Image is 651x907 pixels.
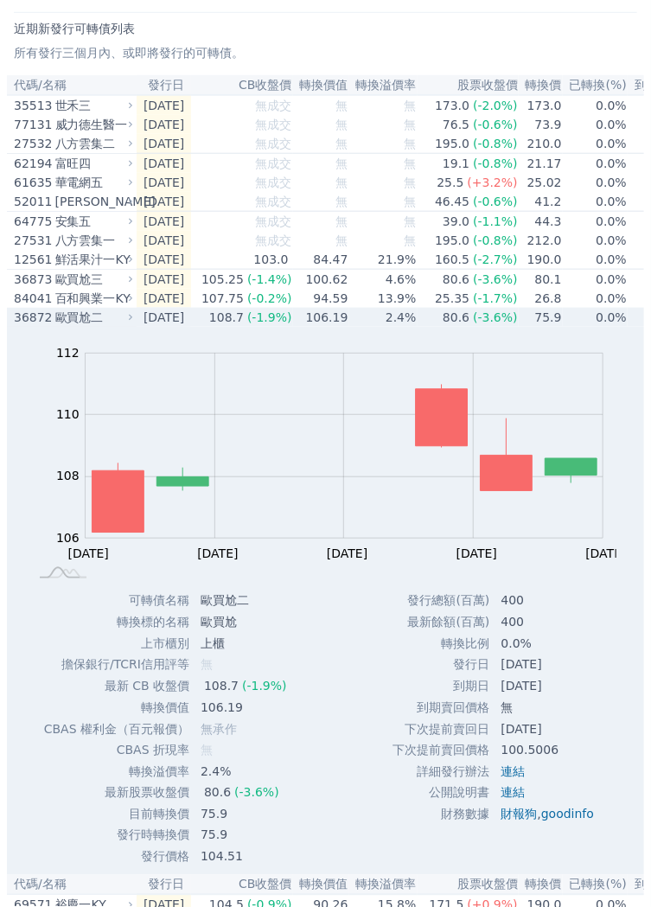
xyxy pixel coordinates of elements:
td: 0.0% [563,289,628,308]
td: 最新股票收盤價 [43,782,190,804]
span: 無成交 [256,233,292,247]
td: 歐買尬二 [190,590,301,611]
div: 世禾三 [55,97,130,114]
tspan: [DATE] [327,546,367,560]
span: 無承作 [201,722,237,736]
td: [DATE] [137,231,191,250]
td: [DATE] [137,289,191,308]
span: (-3.6%) [234,786,279,800]
span: (-2.7%) [473,252,518,266]
span: 無 [336,176,348,189]
a: 連結 [501,786,526,800]
td: 最新 CB 收盤價 [43,675,190,697]
td: 94.59 [293,289,349,308]
div: 195.0 [431,135,473,152]
td: 擔保銀行/TCRI信用評等 [43,654,190,675]
td: [DATE] [491,654,609,675]
span: (-0.2%) [247,291,292,305]
a: 連結 [501,764,526,778]
td: 發行總額(百萬) [373,590,490,611]
span: (-2.0%) [473,99,518,112]
span: 無 [336,195,348,208]
th: 發行日 [137,875,191,895]
th: 轉換溢價率 [349,75,418,95]
span: (-0.6%) [473,118,518,131]
td: 106.19 [190,697,301,719]
td: 84.47 [293,250,349,270]
td: 轉換溢價率 [43,761,190,782]
div: 百和興業一KY [55,290,130,307]
span: 無 [201,657,213,671]
span: 無 [336,118,348,131]
td: 0.0% [563,270,628,290]
span: (-0.8%) [473,156,518,170]
td: 發行價格 [43,846,190,868]
div: 195.0 [431,232,473,249]
span: 無成交 [256,118,292,131]
div: 77131 [14,116,51,133]
span: (-1.9%) [242,679,287,693]
th: 轉換價 [519,875,563,895]
td: 0.0% [563,154,628,174]
div: 19.1 [439,155,473,172]
td: , [491,804,609,826]
td: 上市櫃別 [43,633,190,655]
span: (+3.2%) [468,176,518,189]
td: 400 [491,590,609,611]
td: 公開說明書 [373,782,490,804]
div: 華電網五 [55,174,130,191]
td: [DATE] [137,212,191,232]
span: 無 [405,176,417,189]
td: [DATE] [137,173,191,192]
td: [DATE] [137,154,191,174]
div: 25.5 [433,174,467,191]
td: [DATE] [137,250,191,270]
td: [DATE] [137,192,191,212]
span: 無 [405,233,417,247]
span: 無 [201,743,213,757]
span: 無成交 [256,99,292,112]
td: 0.0% [563,231,628,250]
td: CBAS 折現率 [43,739,190,761]
td: 轉換比例 [373,633,490,655]
th: 發行日 [137,75,191,95]
div: 27531 [14,232,51,249]
span: 無 [405,118,417,131]
p: 所有發行三個月內、或即將發行的可轉債。 [14,44,637,61]
th: 代碼/名稱 [7,875,137,895]
tspan: 108 [56,469,80,482]
div: 46.45 [431,193,473,210]
span: 無成交 [256,176,292,189]
div: 安集五 [55,213,130,230]
span: (-0.6%) [473,195,518,208]
td: 0.0% [563,95,628,115]
div: 八方雲集一 [55,232,130,249]
td: 100.5006 [491,739,609,761]
div: 108.7 [201,676,242,696]
td: 下次提前賣回日 [373,719,490,740]
div: 52011 [14,193,51,210]
tspan: 106 [56,531,80,545]
div: 107.75 [198,290,247,307]
td: 0.0% [491,633,609,655]
tspan: 112 [56,346,80,360]
div: 富旺四 [55,155,130,172]
div: 36873 [14,271,51,288]
span: (-1.9%) [247,310,292,324]
td: 173.0 [519,95,563,115]
span: (-3.6%) [473,272,518,286]
td: 80.1 [519,270,563,290]
tspan: [DATE] [456,546,497,560]
td: 2.4% [349,308,418,327]
td: 13.9% [349,289,418,308]
span: (-1.4%) [247,272,292,286]
td: 0.0% [563,134,628,154]
td: 0.0% [563,192,628,212]
div: 八方雲集二 [55,135,130,152]
td: 41.2 [519,192,563,212]
td: 75.9 [190,804,301,826]
tspan: [DATE] [197,546,238,560]
td: 轉換價值 [43,697,190,719]
div: 27532 [14,135,51,152]
td: 到期日 [373,675,490,697]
